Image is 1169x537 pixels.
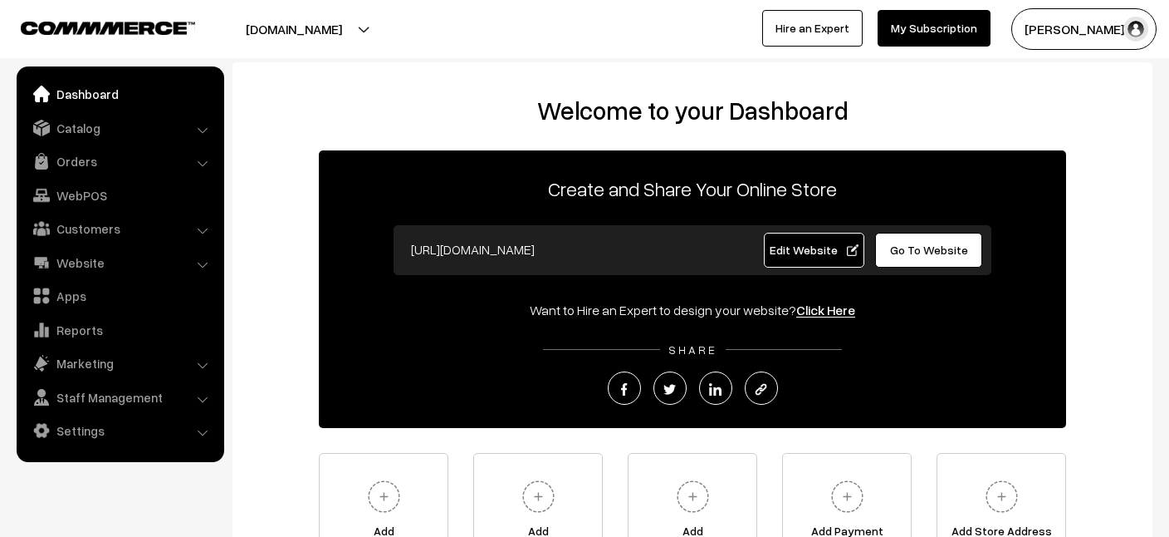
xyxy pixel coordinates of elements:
div: Want to Hire an Expert to design your website? [319,300,1066,320]
a: Website [21,248,218,278]
img: plus.svg [824,474,870,520]
h2: Welcome to your Dashboard [249,96,1136,126]
a: Go To Website [875,233,982,268]
a: Reports [21,315,218,345]
img: plus.svg [670,474,716,520]
a: My Subscription [878,10,990,47]
a: Marketing [21,348,218,378]
a: Hire an Expert [762,10,863,47]
a: Staff Management [21,382,218,412]
img: plus.svg [361,474,407,520]
button: [DOMAIN_NAME] [188,8,400,50]
a: Orders [21,146,218,176]
img: user [1123,17,1148,42]
a: Apps [21,281,218,311]
a: Click Here [796,302,855,318]
a: Dashboard [21,79,218,109]
span: Go To Website [890,243,968,257]
a: Customers [21,214,218,244]
a: Catalog [21,113,218,143]
button: [PERSON_NAME] S… [1011,8,1157,50]
a: COMMMERCE [21,17,166,37]
a: Settings [21,416,218,446]
a: Edit Website [764,233,865,268]
img: plus.svg [516,474,561,520]
span: SHARE [660,342,726,357]
p: Create and Share Your Online Store [319,174,1066,204]
img: COMMMERCE [21,22,195,34]
span: Edit Website [770,243,858,257]
a: WebPOS [21,180,218,210]
img: plus.svg [979,474,1025,520]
